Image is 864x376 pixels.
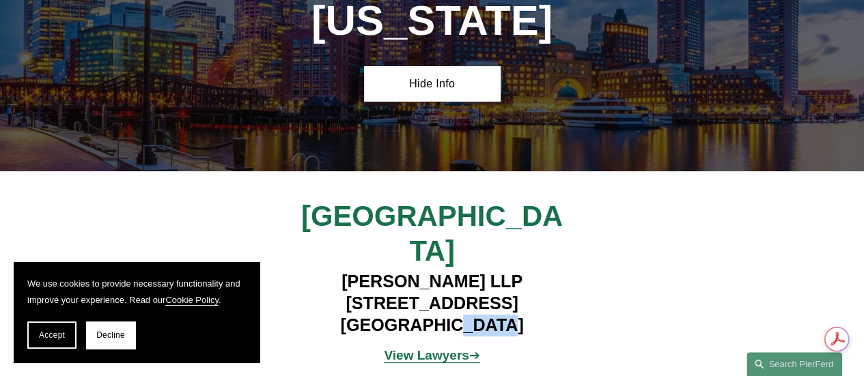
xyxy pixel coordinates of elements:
span: Decline [96,330,125,340]
a: View Lawyers➔ [384,348,479,362]
section: Cookie banner [14,262,260,362]
span: Accept [39,330,65,340]
a: Hide Info [364,66,499,101]
a: Cookie Policy [165,295,219,305]
strong: View Lawyers [384,348,469,362]
span: ➔ [384,348,479,362]
h4: [PERSON_NAME] LLP [STREET_ADDRESS] [GEOGRAPHIC_DATA] [263,271,601,336]
button: Accept [27,321,76,349]
span: [GEOGRAPHIC_DATA] [301,200,563,267]
p: We use cookies to provide necessary functionality and improve your experience. Read our . [27,276,246,308]
a: Search this site [747,352,842,376]
button: Decline [86,321,135,349]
